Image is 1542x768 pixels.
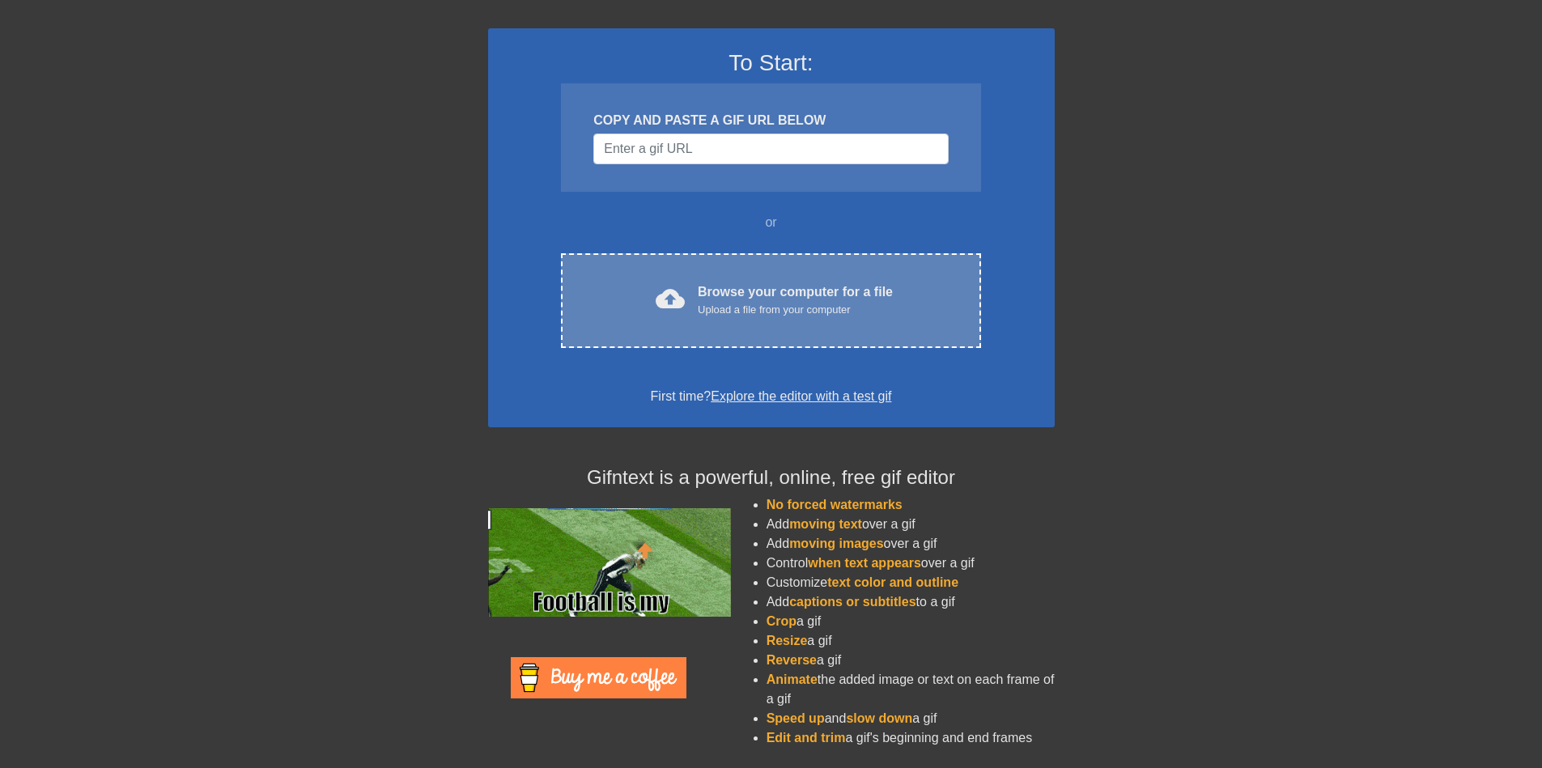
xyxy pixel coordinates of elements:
[511,657,686,698] img: Buy Me A Coffee
[488,508,731,617] img: football_small.gif
[767,673,818,686] span: Animate
[593,111,948,130] div: COPY AND PASTE A GIF URL BELOW
[488,466,1055,490] h4: Gifntext is a powerful, online, free gif editor
[808,556,921,570] span: when text appears
[767,515,1055,534] li: Add over a gif
[767,534,1055,554] li: Add over a gif
[767,592,1055,612] li: Add to a gif
[767,709,1055,728] li: and a gif
[789,517,862,531] span: moving text
[767,711,825,725] span: Speed up
[509,49,1034,77] h3: To Start:
[827,575,958,589] span: text color and outline
[593,134,948,164] input: Username
[711,389,891,403] a: Explore the editor with a test gif
[767,731,846,745] span: Edit and trim
[530,213,1013,232] div: or
[767,631,1055,651] li: a gif
[767,554,1055,573] li: Control over a gif
[698,302,893,318] div: Upload a file from your computer
[767,651,1055,670] li: a gif
[509,387,1034,406] div: First time?
[789,537,883,550] span: moving images
[789,595,915,609] span: captions or subtitles
[767,573,1055,592] li: Customize
[767,634,808,647] span: Resize
[767,653,817,667] span: Reverse
[656,284,685,313] span: cloud_upload
[767,612,1055,631] li: a gif
[698,282,893,318] div: Browse your computer for a file
[767,498,903,511] span: No forced watermarks
[767,670,1055,709] li: the added image or text on each frame of a gif
[767,614,796,628] span: Crop
[767,728,1055,748] li: a gif's beginning and end frames
[846,711,912,725] span: slow down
